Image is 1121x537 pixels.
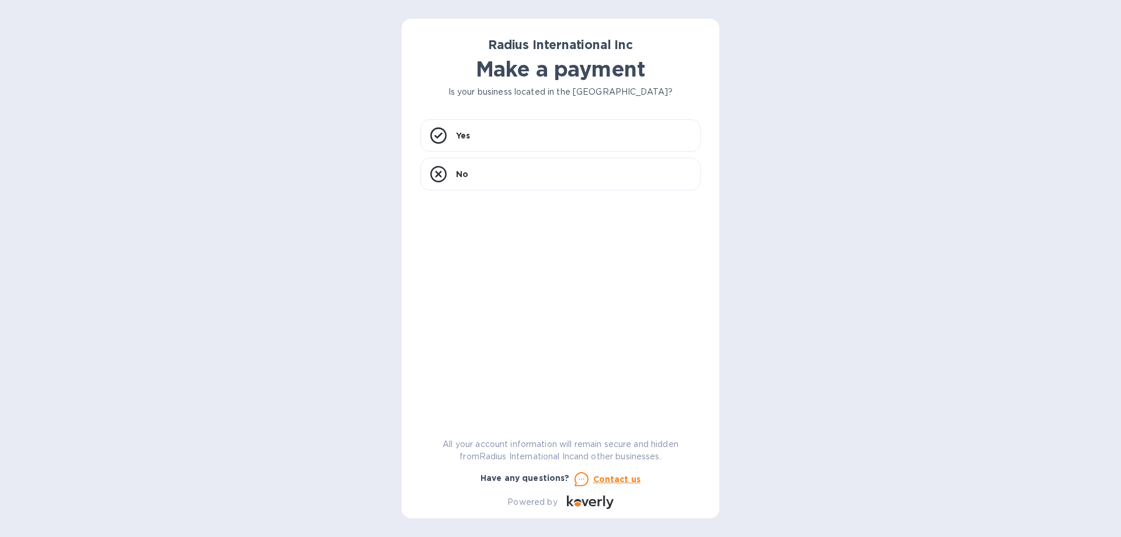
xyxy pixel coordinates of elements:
p: Powered by [507,496,557,508]
p: Is your business located in the [GEOGRAPHIC_DATA]? [420,86,701,98]
b: Have any questions? [481,473,570,483]
p: Yes [456,130,470,141]
h1: Make a payment [420,57,701,81]
p: No [456,168,468,180]
u: Contact us [593,474,641,484]
p: All your account information will remain secure and hidden from Radius International Inc and othe... [420,438,701,463]
b: Radius International Inc [488,37,633,52]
